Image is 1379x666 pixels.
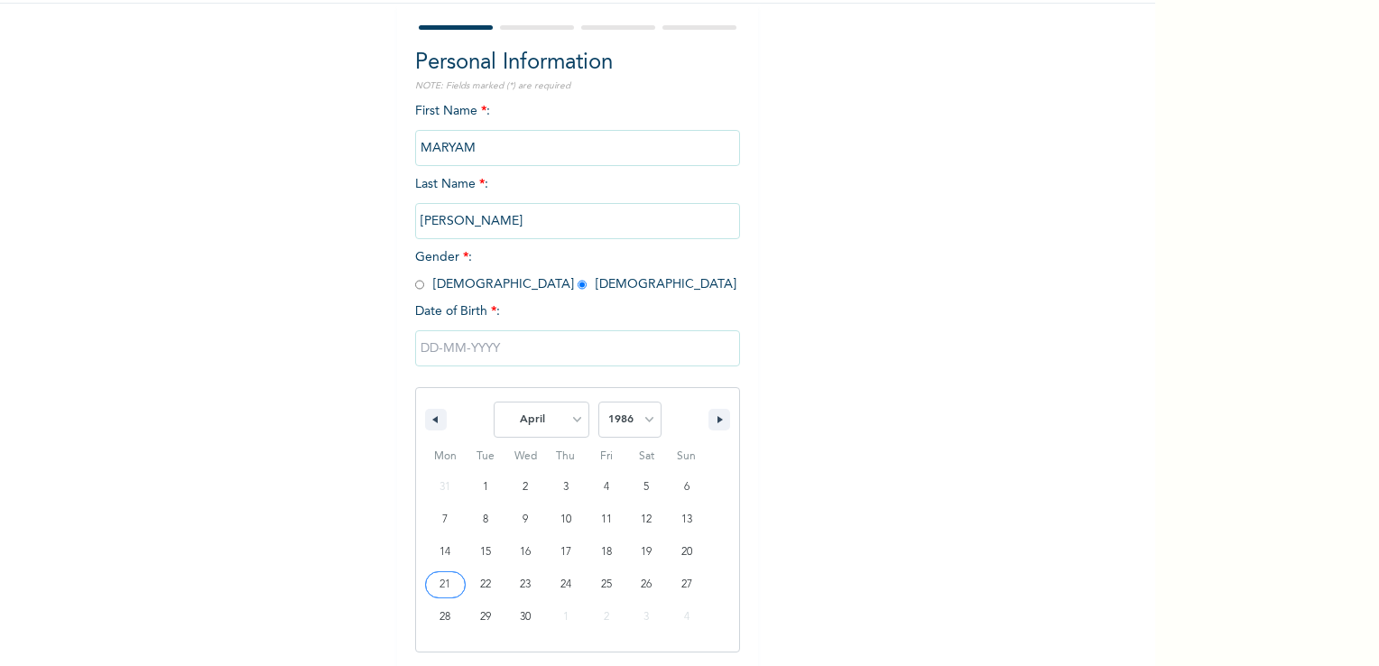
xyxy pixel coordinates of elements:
span: 16 [520,536,531,569]
span: 13 [681,504,692,536]
button: 2 [505,471,546,504]
p: NOTE: Fields marked (*) are required [415,79,740,93]
span: 24 [560,569,571,601]
button: 30 [505,601,546,634]
button: 25 [586,569,626,601]
span: 27 [681,569,692,601]
button: 24 [546,569,587,601]
span: 30 [520,601,531,634]
span: 6 [684,471,689,504]
span: 12 [641,504,652,536]
button: 10 [546,504,587,536]
button: 17 [546,536,587,569]
span: 23 [520,569,531,601]
button: 5 [626,471,667,504]
span: 3 [563,471,569,504]
span: 14 [440,536,450,569]
span: 18 [601,536,612,569]
button: 28 [425,601,466,634]
button: 4 [586,471,626,504]
span: Sat [626,442,667,471]
button: 9 [505,504,546,536]
span: Mon [425,442,466,471]
button: 7 [425,504,466,536]
span: Sun [666,442,707,471]
span: 1 [483,471,488,504]
button: 8 [466,504,506,536]
button: 20 [666,536,707,569]
span: Tue [466,442,506,471]
input: DD-MM-YYYY [415,330,740,366]
span: 22 [480,569,491,601]
input: Enter your first name [415,130,740,166]
button: 14 [425,536,466,569]
button: 1 [466,471,506,504]
span: Wed [505,442,546,471]
button: 13 [666,504,707,536]
span: 19 [641,536,652,569]
button: 6 [666,471,707,504]
span: 7 [442,504,448,536]
span: 11 [601,504,612,536]
span: 2 [523,471,528,504]
button: 3 [546,471,587,504]
span: Gender : [DEMOGRAPHIC_DATA] [DEMOGRAPHIC_DATA] [415,251,736,291]
span: 28 [440,601,450,634]
span: Fri [586,442,626,471]
button: 27 [666,569,707,601]
span: 21 [440,569,450,601]
span: 8 [483,504,488,536]
span: 26 [641,569,652,601]
button: 15 [466,536,506,569]
button: 21 [425,569,466,601]
span: 20 [681,536,692,569]
span: First Name : [415,105,740,154]
span: 15 [480,536,491,569]
button: 29 [466,601,506,634]
span: 5 [643,471,649,504]
span: Last Name : [415,178,740,227]
span: Date of Birth : [415,302,500,321]
button: 23 [505,569,546,601]
span: 9 [523,504,528,536]
h2: Personal Information [415,47,740,79]
button: 19 [626,536,667,569]
button: 12 [626,504,667,536]
span: 10 [560,504,571,536]
span: 25 [601,569,612,601]
button: 16 [505,536,546,569]
input: Enter your last name [415,203,740,239]
span: Thu [546,442,587,471]
span: 17 [560,536,571,569]
button: 26 [626,569,667,601]
button: 18 [586,536,626,569]
button: 22 [466,569,506,601]
span: 4 [604,471,609,504]
span: 29 [480,601,491,634]
button: 11 [586,504,626,536]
